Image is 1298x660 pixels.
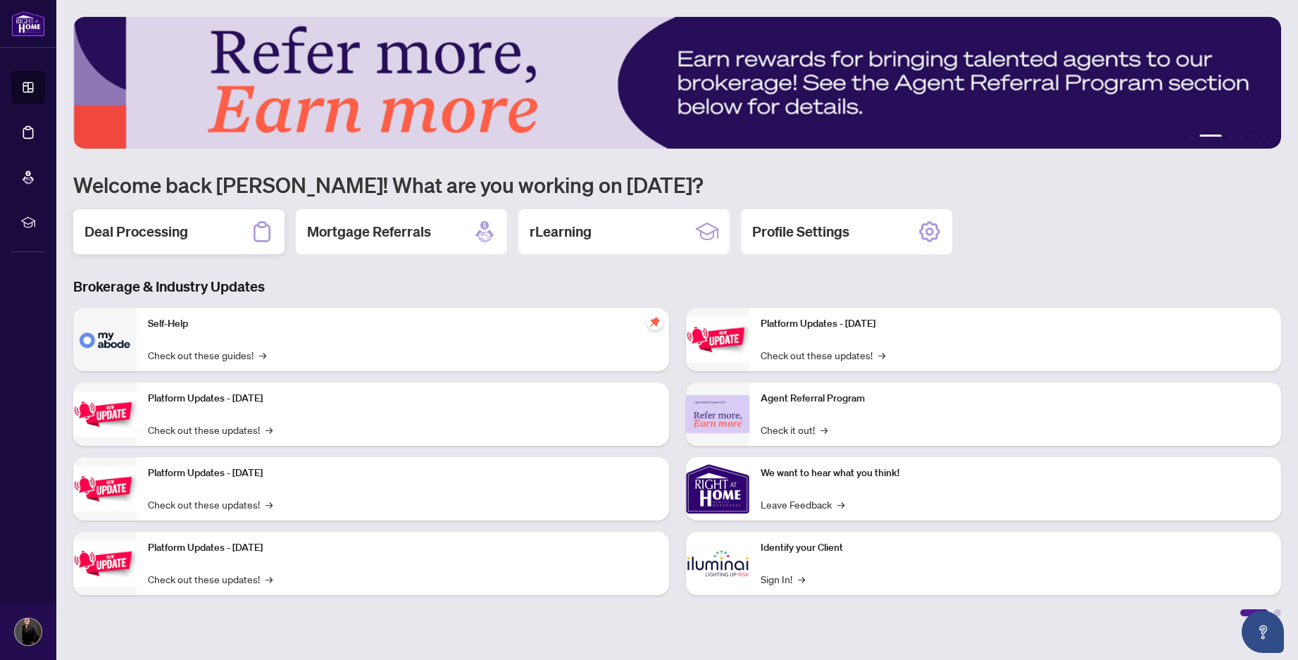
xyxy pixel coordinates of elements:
span: → [266,571,273,587]
img: Agent Referral Program [686,395,749,434]
span: → [820,422,828,437]
button: Open asap [1242,611,1284,653]
a: Check out these updates!→ [761,347,885,363]
img: Profile Icon [15,618,42,645]
p: We want to hear what you think! [761,466,1271,481]
img: logo [11,11,45,37]
a: Check out these updates!→ [148,422,273,437]
button: 6 [1261,135,1267,140]
p: Platform Updates - [DATE] [148,466,658,481]
span: → [878,347,885,363]
h2: Deal Processing [85,222,188,242]
span: → [837,497,844,512]
h2: Profile Settings [752,222,849,242]
a: Sign In!→ [761,571,805,587]
img: Identify your Client [686,532,749,595]
span: → [259,347,266,363]
img: Platform Updates - June 23, 2025 [686,317,749,361]
button: 3 [1228,135,1233,140]
img: We want to hear what you think! [686,457,749,521]
a: Check out these updates!→ [148,571,273,587]
p: Self-Help [148,316,658,332]
p: Identify your Client [761,540,1271,556]
img: Slide 1 [73,17,1281,149]
a: Check out these updates!→ [148,497,273,512]
h2: rLearning [530,222,592,242]
img: Self-Help [73,308,137,371]
p: Platform Updates - [DATE] [148,391,658,406]
a: Check it out!→ [761,422,828,437]
button: 4 [1239,135,1244,140]
button: 2 [1199,135,1222,140]
p: Platform Updates - [DATE] [148,540,658,556]
p: Agent Referral Program [761,391,1271,406]
span: → [266,497,273,512]
span: pushpin [647,313,663,330]
img: Platform Updates - July 21, 2025 [73,466,137,511]
h3: Brokerage & Industry Updates [73,277,1281,297]
span: → [266,422,273,437]
button: 1 [1188,135,1194,140]
img: Platform Updates - July 8, 2025 [73,541,137,585]
span: → [798,571,805,587]
a: Leave Feedback→ [761,497,844,512]
h2: Mortgage Referrals [307,222,431,242]
img: Platform Updates - September 16, 2025 [73,392,137,436]
button: 5 [1250,135,1256,140]
h1: Welcome back [PERSON_NAME]! What are you working on [DATE]? [73,171,1281,198]
p: Platform Updates - [DATE] [761,316,1271,332]
a: Check out these guides!→ [148,347,266,363]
